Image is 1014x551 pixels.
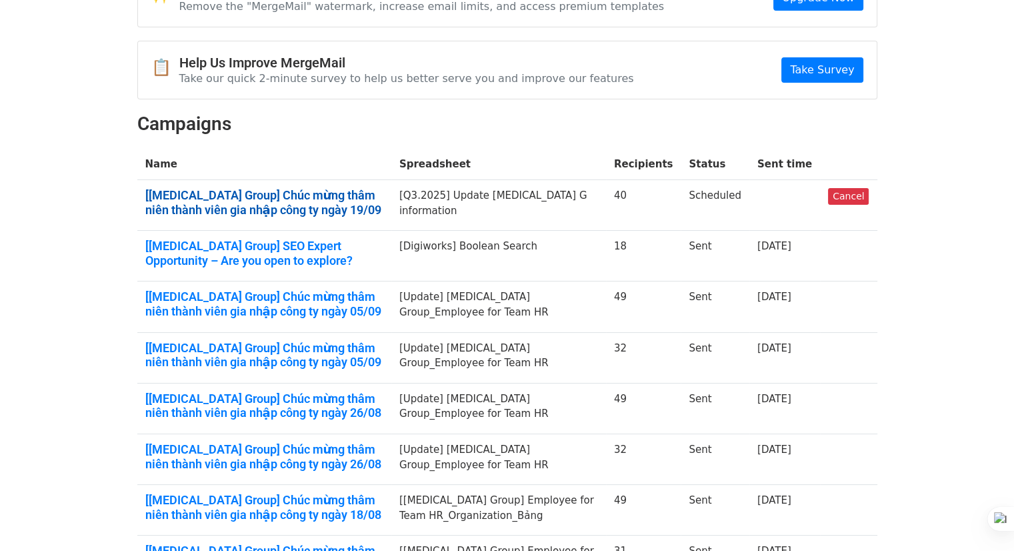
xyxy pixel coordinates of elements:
[681,149,749,180] th: Status
[606,485,681,536] td: 49
[391,180,606,231] td: [Q3.2025] Update [MEDICAL_DATA] G information
[145,392,383,420] a: [[MEDICAL_DATA] Group] Chúc mừng thâm niên thành viên gia nhập công ty ngày 26/08
[757,240,791,252] a: [DATE]
[681,282,749,332] td: Sent
[781,57,863,83] a: Take Survey
[606,180,681,231] td: 40
[145,493,383,522] a: [[MEDICAL_DATA] Group] Chúc mừng thâm niên thành viên gia nhập công ty ngày 18/08
[179,55,634,71] h4: Help Us Improve MergeMail
[145,239,383,267] a: [[MEDICAL_DATA] Group] SEO Expert Opportunity – Are you open to explore?
[681,383,749,434] td: Sent
[757,342,791,354] a: [DATE]
[757,393,791,405] a: [DATE]
[391,485,606,536] td: [[MEDICAL_DATA] Group] Employee for Team HR_Organization_Bảng
[681,434,749,485] td: Sent
[145,341,383,370] a: [[MEDICAL_DATA] Group] Chúc mừng thâm niên thành viên gia nhập công ty ngày 05/09
[681,332,749,383] td: Sent
[681,485,749,536] td: Sent
[145,442,383,471] a: [[MEDICAL_DATA] Group] Chúc mừng thâm niên thành viên gia nhập công ty ngày 26/08
[606,383,681,434] td: 49
[757,494,791,506] a: [DATE]
[391,434,606,485] td: [Update] [MEDICAL_DATA] Group_Employee for Team HR
[151,58,179,77] span: 📋
[749,149,820,180] th: Sent time
[179,71,634,85] p: Take our quick 2-minute survey to help us better serve you and improve our features
[391,149,606,180] th: Spreadsheet
[391,332,606,383] td: [Update] [MEDICAL_DATA] Group_Employee for Team HR
[606,434,681,485] td: 32
[606,332,681,383] td: 32
[757,444,791,456] a: [DATE]
[828,188,869,205] a: Cancel
[145,290,383,318] a: [[MEDICAL_DATA] Group] Chúc mừng thâm niên thành viên gia nhập công ty ngày 05/09
[145,188,383,217] a: [[MEDICAL_DATA] Group] Chúc mừng thâm niên thành viên gia nhập công ty ngày 19/09
[681,180,749,231] td: Scheduled
[606,231,681,282] td: 18
[391,383,606,434] td: [Update] [MEDICAL_DATA] Group_Employee for Team HR
[391,231,606,282] td: [Digiworks] Boolean Search
[681,231,749,282] td: Sent
[606,149,681,180] th: Recipients
[757,291,791,303] a: [DATE]
[137,113,877,135] h2: Campaigns
[391,282,606,332] td: [Update] [MEDICAL_DATA] Group_Employee for Team HR
[606,282,681,332] td: 49
[947,487,1014,551] iframe: Chat Widget
[137,149,391,180] th: Name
